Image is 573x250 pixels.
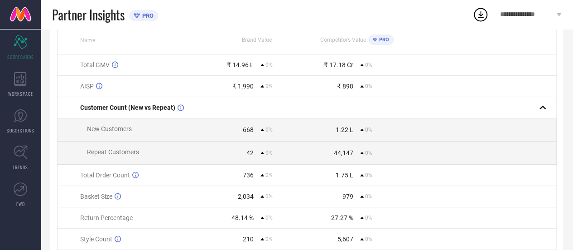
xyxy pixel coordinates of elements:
span: 0% [365,236,372,242]
span: 0% [265,83,273,89]
span: SCORECARDS [7,54,34,60]
span: 0% [265,236,273,242]
div: 27.27 % [331,214,353,221]
span: WORKSPACE [8,90,33,97]
span: 0% [365,193,372,200]
div: 42 [246,149,254,157]
span: 0% [265,193,273,200]
span: SUGGESTIONS [7,127,34,134]
div: 736 [243,172,254,179]
div: ₹ 14.96 L [227,61,254,69]
span: 0% [365,62,372,68]
span: FWD [16,201,25,207]
span: 0% [365,83,372,89]
span: AISP [80,83,94,90]
div: 5,607 [337,235,353,243]
div: 979 [342,193,353,200]
span: Competitors Value [320,37,366,43]
span: PRO [140,12,154,19]
span: TRENDS [13,164,28,171]
span: New Customers [87,125,132,132]
div: 1.22 L [336,126,353,133]
span: 0% [365,150,372,156]
span: Customer Count (New vs Repeat) [80,104,175,111]
span: PRO [377,37,389,43]
div: 668 [243,126,254,133]
span: Total GMV [80,61,110,69]
div: 1.75 L [336,172,353,179]
div: 210 [243,235,254,243]
div: ₹ 17.18 Cr [324,61,353,69]
span: 0% [265,62,273,68]
span: Repeat Customers [87,148,139,156]
span: 0% [265,172,273,178]
div: ₹ 1,990 [232,83,254,90]
span: 0% [265,150,273,156]
span: Partner Insights [52,5,125,24]
span: Name [80,37,95,44]
span: Style Count [80,235,112,243]
div: 44,147 [334,149,353,157]
span: 0% [265,127,273,133]
div: 48.14 % [231,214,254,221]
span: Basket Size [80,193,112,200]
div: Open download list [472,6,489,23]
span: 0% [265,215,273,221]
div: 2,034 [238,193,254,200]
span: Total Order Count [80,172,130,179]
span: 0% [365,172,372,178]
span: 0% [365,215,372,221]
span: 0% [365,127,372,133]
div: ₹ 898 [337,83,353,90]
span: Return Percentage [80,214,133,221]
span: Brand Value [242,37,272,43]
